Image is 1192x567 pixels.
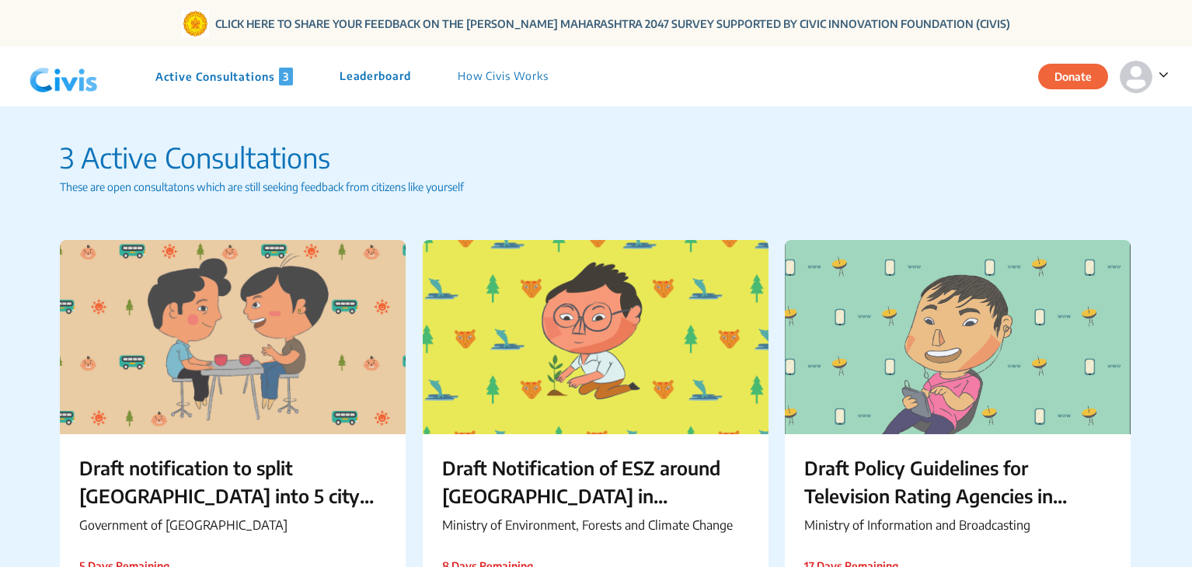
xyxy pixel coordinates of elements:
[340,68,411,85] p: Leaderboard
[182,10,209,37] img: Gom Logo
[279,68,293,85] span: 3
[155,68,293,85] p: Active Consultations
[804,454,1111,510] p: Draft Policy Guidelines for Television Rating Agencies in [GEOGRAPHIC_DATA]
[442,516,749,534] p: Ministry of Environment, Forests and Climate Change
[23,54,104,100] img: navlogo.png
[60,137,1133,179] p: 3 Active Consultations
[79,516,386,534] p: Government of [GEOGRAPHIC_DATA]
[458,68,549,85] p: How Civis Works
[804,516,1111,534] p: Ministry of Information and Broadcasting
[60,179,1133,195] p: These are open consultatons which are still seeking feedback from citizens like yourself
[1038,68,1120,83] a: Donate
[215,16,1010,32] a: CLICK HERE TO SHARE YOUR FEEDBACK ON THE [PERSON_NAME] MAHARASHTRA 2047 SURVEY SUPPORTED BY CIVIC...
[442,454,749,510] p: Draft Notification of ESZ around [GEOGRAPHIC_DATA] in [GEOGRAPHIC_DATA]
[1120,61,1152,93] img: person-default.svg
[1038,64,1108,89] button: Donate
[79,454,386,510] p: Draft notification to split [GEOGRAPHIC_DATA] into 5 city corporations/[GEOGRAPHIC_DATA] ನಗರವನ್ನು...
